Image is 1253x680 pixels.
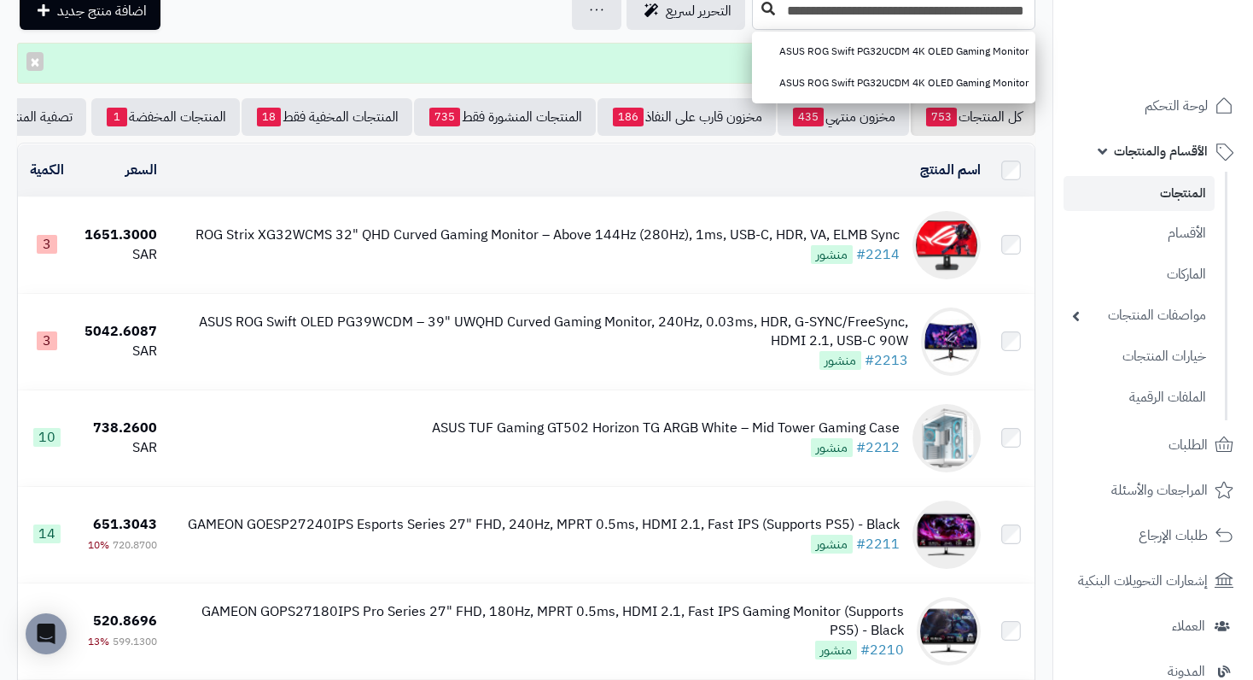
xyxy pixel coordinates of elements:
[432,419,900,438] div: ASUS TUF Gaming GT502 Horizon TG ARGB White – Mid Tower Gaming Case
[93,611,157,631] span: 520.8696
[242,98,412,136] a: المنتجات المخفية فقط18
[856,244,900,265] a: #2214
[856,437,900,458] a: #2212
[920,160,981,180] a: اسم المنتج
[1137,46,1237,82] img: logo-2.png
[856,534,900,554] a: #2211
[37,331,57,350] span: 3
[752,67,1035,99] a: ASUS ROG Swift PG32UCDM 4K OLED Gaming Monitor
[1064,425,1243,466] a: الطلبات
[1139,524,1208,548] span: طلبات الإرجاع
[17,43,1035,84] div: تم التعديل!
[1064,338,1215,375] a: خيارات المنتجات
[666,1,731,21] span: التحرير لسريع
[107,108,127,126] span: 1
[113,537,157,553] span: 720.8700
[1145,94,1208,118] span: لوحة التحكم
[1111,478,1208,502] span: المراجعات والأسئلة
[26,613,67,654] div: Open Intercom Messenger
[257,108,281,126] span: 18
[926,108,957,126] span: 753
[1064,560,1243,601] a: إشعارات التحويلات البنكية
[83,438,157,458] div: SAR
[597,98,776,136] a: مخزون قارب على النفاذ186
[414,98,596,136] a: المنتجات المنشورة فقط735
[912,501,981,569] img: GAMEON GOESP27240IPS Esports Series 27" FHD, 240Hz, MPRT 0.5ms, HDMI 2.1, Fast IPS (Supports PS5)...
[917,597,981,665] img: GAMEON GOPS27180IPS Pro Series 27" FHD, 180Hz, MPRT 0.5ms, HDMI 2.1, Fast IPS Gaming Monitor (Sup...
[1064,606,1243,647] a: العملاء
[37,235,57,254] span: 3
[1064,470,1243,511] a: المراجعات والأسئلة
[1064,215,1215,252] a: الأقسام
[171,313,908,352] div: ASUS ROG Swift OLED PG39WCDM – 39" UWQHD Curved Gaming Monitor, 240Hz, 0.03ms, HDR, G-SYNC/FreeSy...
[1114,139,1208,163] span: الأقسام والمنتجات
[125,160,157,180] a: السعر
[171,602,903,642] div: GAMEON GOPS27180IPS Pro Series 27" FHD, 180Hz, MPRT 0.5ms, HDMI 2.1, Fast IPS Gaming Monitor (Sup...
[1064,297,1215,334] a: مواصفات المنتجات
[912,211,981,279] img: ROG Strix XG32WCMS 32" QHD Curved Gaming Monitor – Above 144Hz (280Hz), 1ms, USB-C, HDR, VA, ELMB...
[811,535,853,554] span: منشور
[83,419,157,438] div: 738.2600
[1064,379,1215,416] a: الملفات الرقمية
[912,404,981,472] img: ASUS TUF Gaming GT502 Horizon TG ARGB White – Mid Tower Gaming Case
[33,428,61,447] span: 10
[793,108,824,126] span: 435
[613,108,644,126] span: 186
[1172,614,1205,638] span: العملاء
[1064,256,1215,293] a: الماركات
[815,641,857,659] span: منشور
[752,36,1035,67] a: ASUS ROG Swift PG32UCDM 4K OLED Gaming Monitor
[860,640,904,660] a: #2210
[865,350,908,371] a: #2213
[429,108,460,126] span: 735
[113,634,157,649] span: 599.1300
[88,634,109,649] span: 13%
[811,245,853,264] span: منشور
[1064,515,1243,556] a: طلبات الإرجاع
[83,322,157,342] div: 5042.6087
[921,308,980,376] img: ASUS ROG Swift OLED PG39WCDM – 39" UWQHD Curved Gaming Monitor, 240Hz, 0.03ms, HDR, G-SYNC/FreeSy...
[1078,569,1208,593] span: إشعارات التحويلات البنكية
[778,98,909,136] a: مخزون منتهي435
[83,226,157,245] div: 1651.3000
[93,514,157,535] span: 651.3043
[30,160,64,180] a: الكمية
[33,525,61,543] span: 14
[83,342,157,361] div: SAR
[26,52,44,71] button: ×
[91,98,240,136] a: المنتجات المخفضة1
[1168,433,1208,457] span: الطلبات
[195,226,900,245] div: ROG Strix XG32WCMS 32" QHD Curved Gaming Monitor – Above 144Hz (280Hz), 1ms, USB-C, HDR, VA, ELMB...
[188,515,900,535] div: GAMEON GOESP27240IPS Esports Series 27" FHD, 240Hz, MPRT 0.5ms, HDMI 2.1, Fast IPS (Supports PS5)...
[1064,85,1243,126] a: لوحة التحكم
[811,438,853,457] span: منشور
[57,1,147,21] span: اضافة منتج جديد
[83,245,157,265] div: SAR
[911,98,1035,136] a: كل المنتجات753
[1064,176,1215,211] a: المنتجات
[88,537,109,553] span: 10%
[819,351,861,370] span: منشور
